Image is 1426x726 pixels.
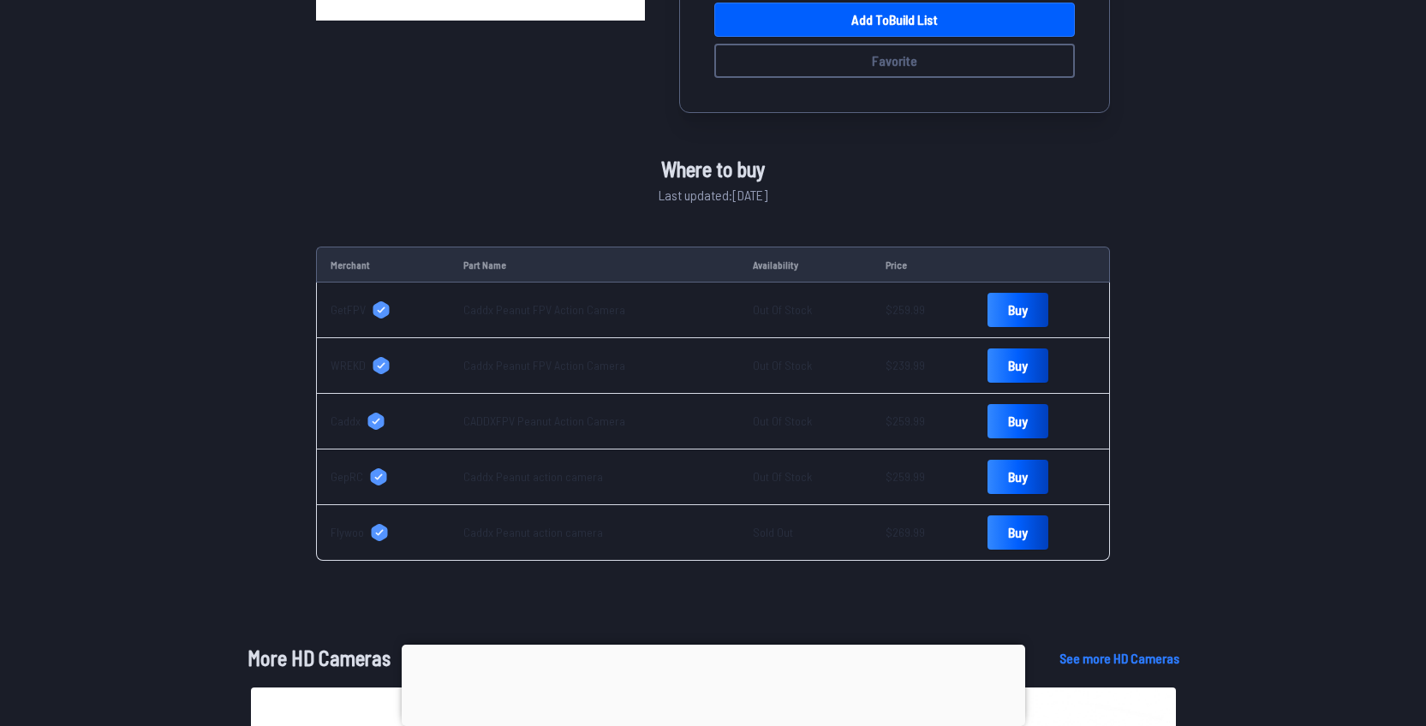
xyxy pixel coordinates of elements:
[714,3,1075,37] a: Add toBuild List
[463,358,625,372] a: Caddx Peanut FPV Action Camera
[450,247,739,283] td: Part Name
[659,185,767,205] span: Last updated: [DATE]
[331,301,436,318] a: GetFPV
[331,413,436,430] a: Caddx
[331,357,436,374] a: WREKD
[872,449,974,505] td: $259.99
[739,247,872,283] td: Availability
[739,394,872,449] td: Out Of Stock
[331,524,436,541] a: Flywoo
[331,468,363,485] span: GepRC
[987,348,1048,383] a: Buy
[872,247,974,283] td: Price
[331,301,366,318] span: GetFPV
[331,357,366,374] span: WREKD
[1059,648,1179,669] a: See more HD Cameras
[331,468,436,485] a: GepRC
[987,404,1048,438] a: Buy
[872,394,974,449] td: $259.99
[872,505,974,561] td: $269.99
[331,413,361,430] span: Caddx
[463,525,603,539] a: Caddx Peanut action camera
[987,293,1048,327] a: Buy
[463,414,625,428] a: CADDXFPV Peanut Action Camera
[739,449,872,505] td: Out Of Stock
[463,469,603,484] a: Caddx Peanut action camera
[739,283,872,338] td: Out Of Stock
[248,643,1032,674] h1: More HD Cameras
[714,44,1075,78] button: Favorite
[402,645,1025,722] iframe: Advertisement
[987,515,1048,550] a: Buy
[463,302,625,317] a: Caddx Peanut FPV Action Camera
[987,460,1048,494] a: Buy
[316,247,450,283] td: Merchant
[661,154,765,185] span: Where to buy
[872,283,974,338] td: $259.99
[872,338,974,394] td: $239.99
[739,338,872,394] td: Out Of Stock
[739,505,872,561] td: Sold Out
[331,524,364,541] span: Flywoo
